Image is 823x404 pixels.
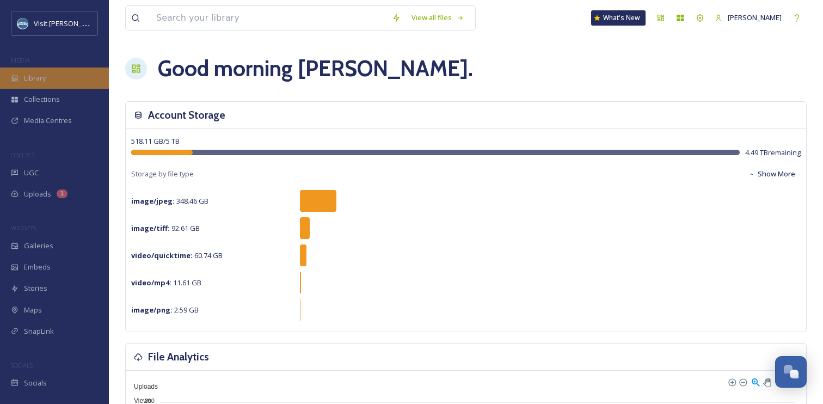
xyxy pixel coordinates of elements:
[11,151,34,159] span: COLLECT
[710,7,787,28] a: [PERSON_NAME]
[131,196,208,206] span: 348.46 GB
[131,250,223,260] span: 60.74 GB
[591,10,646,26] a: What's New
[763,378,770,385] div: Panning
[24,283,47,293] span: Stories
[11,361,33,369] span: SOCIALS
[145,397,155,404] tspan: 200
[131,305,199,315] span: 2.59 GB
[131,196,175,206] strong: image/jpeg :
[131,223,200,233] span: 92.61 GB
[24,241,53,251] span: Galleries
[24,94,60,105] span: Collections
[126,383,158,390] span: Uploads
[148,349,209,365] h3: File Analytics
[24,378,47,388] span: Socials
[728,13,782,22] span: [PERSON_NAME]
[24,168,39,178] span: UGC
[148,107,225,123] h3: Account Storage
[728,378,735,385] div: Zoom In
[751,377,760,386] div: Selection Zoom
[57,189,67,198] div: 1
[131,305,173,315] strong: image/png :
[131,223,170,233] strong: image/tiff :
[131,136,180,146] span: 518.11 GB / 5 TB
[158,52,473,85] h1: Good morning [PERSON_NAME] .
[745,148,801,158] span: 4.49 TB remaining
[743,163,801,185] button: Show More
[131,169,194,179] span: Storage by file type
[24,73,46,83] span: Library
[24,189,51,199] span: Uploads
[151,6,386,30] input: Search your library
[131,250,193,260] strong: video/quicktime :
[775,356,807,388] button: Open Chat
[34,18,103,28] span: Visit [PERSON_NAME]
[131,278,171,287] strong: video/mp4 :
[406,7,470,28] a: View all files
[775,377,784,386] div: Reset Zoom
[24,305,42,315] span: Maps
[11,56,30,64] span: MEDIA
[739,378,746,385] div: Zoom Out
[17,18,28,29] img: images.png
[24,262,51,272] span: Embeds
[24,115,72,126] span: Media Centres
[24,326,54,336] span: SnapLink
[131,278,201,287] span: 11.61 GB
[11,224,36,232] span: WIDGETS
